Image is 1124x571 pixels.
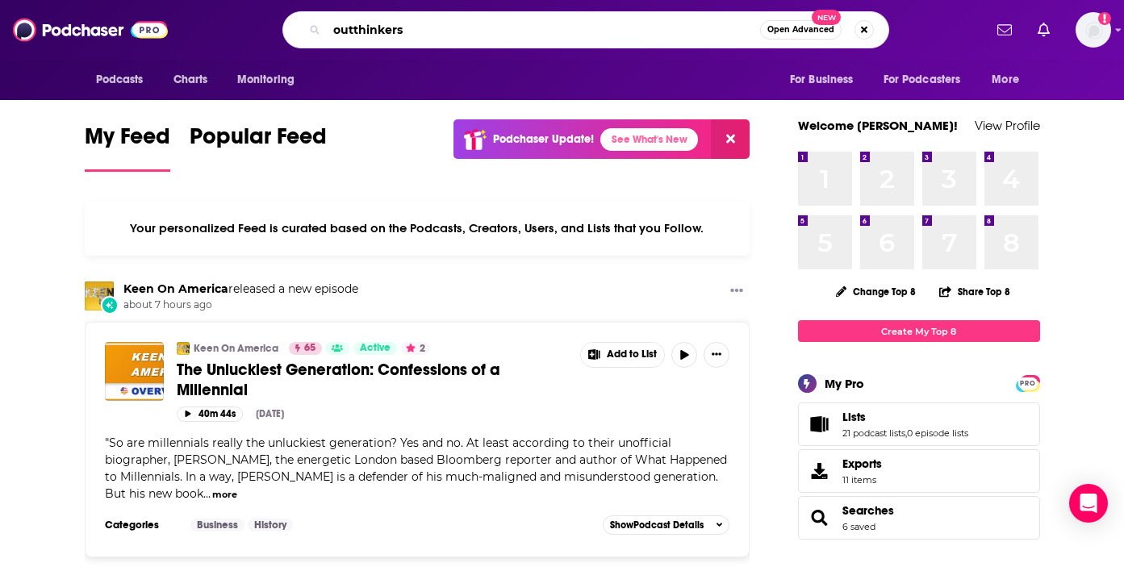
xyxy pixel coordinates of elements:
[798,496,1040,540] span: Searches
[1069,484,1108,523] div: Open Intercom Messenger
[190,519,244,531] a: Business
[123,281,358,297] h3: released a new episode
[704,342,729,368] button: Show More Button
[907,427,968,439] a: 0 episode lists
[842,456,882,471] span: Exports
[804,506,836,529] a: Searches
[105,436,727,501] span: "
[105,519,178,531] h3: Categories
[1076,12,1111,48] img: User Profile
[212,488,237,502] button: more
[353,342,397,355] a: Active
[96,69,144,91] span: Podcasts
[194,342,278,355] a: Keen On America
[173,69,208,91] span: Charts
[105,436,727,501] span: So are millennials really the unluckiest generation? Yes and no. At least according to their unof...
[13,15,168,45] img: Podchaser - Follow, Share and Rate Podcasts
[256,408,284,419] div: [DATE]
[282,11,889,48] div: Search podcasts, credits, & more...
[85,281,114,311] img: Keen On America
[975,118,1040,133] a: View Profile
[177,360,500,400] span: The Unluckiest Generation: Confessions of a Millennial
[884,69,961,91] span: For Podcasters
[177,360,569,400] a: The Unluckiest Generation: Confessions of a Millennial
[798,449,1040,493] a: Exports
[798,118,958,133] a: Welcome [PERSON_NAME]!
[85,65,165,95] button: open menu
[248,519,293,531] a: History
[101,296,119,314] div: New Episode
[938,276,1011,307] button: Share Top 8
[327,17,760,43] input: Search podcasts, credits, & more...
[826,281,926,302] button: Change Top 8
[304,340,315,356] span: 65
[610,519,704,531] span: Show Podcast Details
[123,298,358,312] span: about 7 hours ago
[401,342,430,355] button: 2
[1031,16,1056,44] a: Show notifications dropdown
[842,410,968,424] a: Lists
[1076,12,1111,48] button: Show profile menu
[226,65,315,95] button: open menu
[790,69,854,91] span: For Business
[123,281,228,296] a: Keen On America
[177,406,243,422] button: 40m 44s
[289,342,322,355] a: 65
[85,123,170,172] a: My Feed
[842,503,894,518] a: Searches
[1076,12,1111,48] span: Logged in as megcassidy
[905,427,907,439] span: ,
[85,201,750,256] div: Your personalized Feed is curated based on the Podcasts, Creators, Users, and Lists that you Follow.
[724,281,750,302] button: Show More Button
[1018,377,1038,389] a: PRO
[190,123,327,160] span: Popular Feed
[842,410,866,424] span: Lists
[991,16,1018,44] a: Show notifications dropdown
[779,65,874,95] button: open menu
[825,376,864,391] div: My Pro
[163,65,218,95] a: Charts
[804,460,836,482] span: Exports
[767,26,834,34] span: Open Advanced
[798,320,1040,342] a: Create My Top 8
[190,123,327,172] a: Popular Feed
[493,132,594,146] p: Podchaser Update!
[607,348,657,361] span: Add to List
[798,402,1040,446] span: Lists
[842,427,905,439] a: 21 podcast lists
[85,123,170,160] span: My Feed
[842,521,875,532] a: 6 saved
[804,413,836,436] a: Lists
[203,486,211,501] span: ...
[360,340,391,356] span: Active
[1018,377,1038,390] span: PRO
[237,69,295,91] span: Monitoring
[873,65,984,95] button: open menu
[842,474,882,486] span: 11 items
[760,20,842,40] button: Open AdvancedNew
[105,342,164,401] img: The Unluckiest Generation: Confessions of a Millennial
[581,343,665,367] button: Show More Button
[812,10,841,25] span: New
[980,65,1039,95] button: open menu
[600,128,698,151] a: See What's New
[1098,12,1111,25] svg: Add a profile image
[992,69,1019,91] span: More
[177,342,190,355] img: Keen On America
[603,515,730,535] button: ShowPodcast Details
